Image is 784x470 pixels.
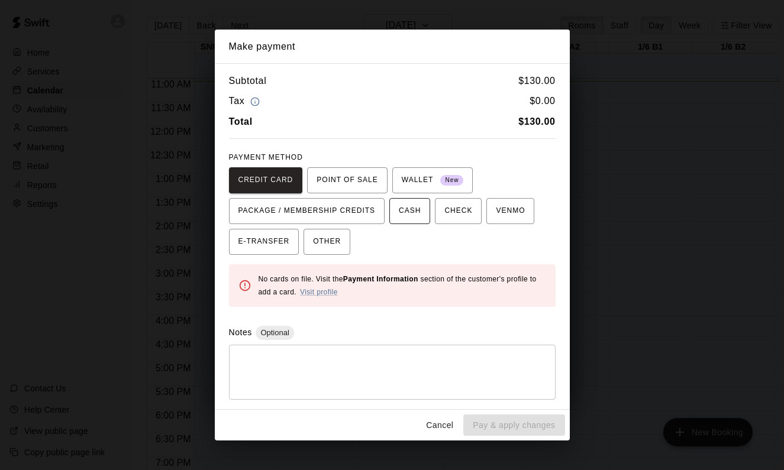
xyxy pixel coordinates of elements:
b: Total [229,116,253,127]
button: Cancel [421,414,459,436]
span: OTHER [313,232,341,251]
h6: Tax [229,93,263,109]
button: CREDIT CARD [229,167,303,193]
h2: Make payment [215,30,570,64]
h6: Subtotal [229,73,267,89]
span: POINT OF SALE [317,171,378,190]
span: PACKAGE / MEMBERSHIP CREDITS [238,202,376,221]
span: CASH [399,202,421,221]
button: PACKAGE / MEMBERSHIP CREDITS [229,198,385,224]
span: PAYMENT METHOD [229,153,303,161]
button: WALLET New [392,167,473,193]
button: OTHER [304,229,350,255]
h6: $ 0.00 [530,93,555,109]
button: POINT OF SALE [307,167,387,193]
span: CHECK [444,202,472,221]
span: New [440,173,463,189]
span: CREDIT CARD [238,171,293,190]
span: VENMO [496,202,525,221]
span: WALLET [402,171,464,190]
button: CHECK [435,198,482,224]
b: $ 130.00 [518,116,555,127]
span: E-TRANSFER [238,232,290,251]
b: Payment Information [343,275,418,283]
button: E-TRANSFER [229,229,299,255]
button: CASH [389,198,430,224]
h6: $ 130.00 [518,73,555,89]
a: Visit profile [300,288,338,296]
button: VENMO [486,198,534,224]
span: No cards on file. Visit the section of the customer's profile to add a card. [259,275,537,296]
label: Notes [229,328,252,337]
span: Optional [256,328,293,337]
